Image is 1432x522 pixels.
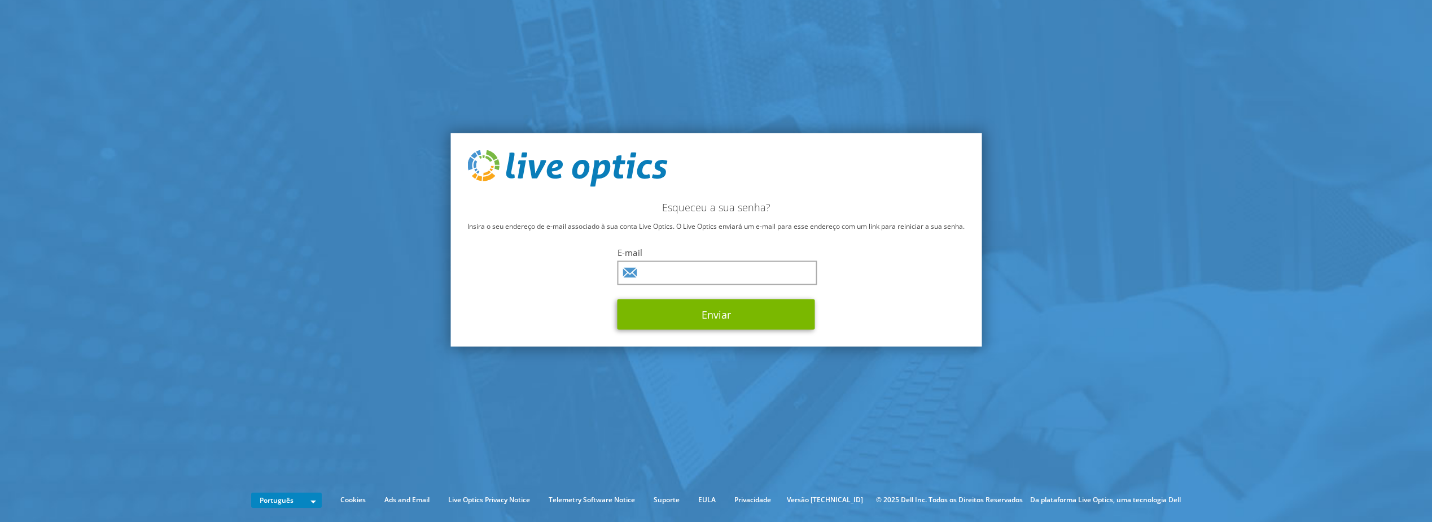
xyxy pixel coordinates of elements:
[376,494,438,506] a: Ads and Email
[467,220,965,233] p: Insira o seu endereço de e-mail associado à sua conta Live Optics. O Live Optics enviará um e-mai...
[467,150,667,187] img: live_optics_svg.svg
[618,299,815,330] button: Enviar
[690,494,724,506] a: EULA
[618,247,815,258] label: E-mail
[540,494,643,506] a: Telemetry Software Notice
[781,494,869,506] li: Versão [TECHNICAL_ID]
[332,494,374,506] a: Cookies
[440,494,538,506] a: Live Optics Privacy Notice
[645,494,688,506] a: Suporte
[870,494,1028,506] li: © 2025 Dell Inc. Todos os Direitos Reservados
[467,201,965,214] h2: Esqueceu a sua senha?
[1030,494,1181,506] li: Da plataforma Live Optics, uma tecnologia Dell
[726,494,780,506] a: Privacidade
